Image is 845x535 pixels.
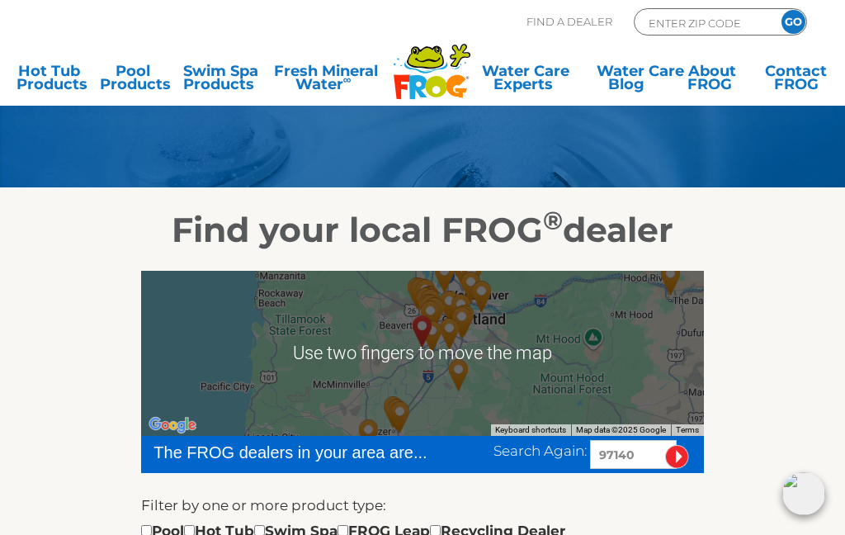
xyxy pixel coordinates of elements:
div: Marquis Hot Tubs - Beaverton - 7 miles away. [404,281,455,339]
div: Oregon Hot Tub - Wilsonville - 4 miles away. [407,307,458,365]
div: Emerald Outdoor Living - Portland - 7 miles away. [409,284,460,342]
div: The Pool & Spa House - West Linn - 9 miles away. [424,305,475,362]
a: Swim SpaProducts [183,64,248,97]
a: Open this area in Google Maps (opens a new window) [145,414,200,436]
a: Water CareExperts [473,64,578,97]
a: Fresh MineralWater∞ [267,64,385,97]
div: Oregon Hot Tub ? Service Center - 12 miles away. [395,265,446,323]
div: Haven Spa Pool & Hearth - Beaverton - 9 miles away. [401,274,452,332]
div: Haven Pool, Spa & Hearth - 29 miles away. [375,388,426,446]
a: Hot TubProducts [17,64,82,97]
img: Google [145,414,200,436]
div: Oregon Hot Tub - Portland - 14 miles away. [436,281,487,339]
h2: Find your local FROG dealer [1,209,844,250]
div: Rich's for the Home - Tigard - 7 miles away. [405,282,456,339]
a: PoolProducts [100,64,165,97]
input: Zip Code Form [647,13,758,32]
div: Oregon Hot Tub - Hillsboro - 13 miles away. [392,264,443,322]
div: Emerald Outdoor Living - Salem - 28 miles away. [371,386,422,443]
img: openIcon [782,472,825,515]
div: The Pool & Spa House - Portland - 12 miles away. [424,277,475,335]
div: SHERWOOD, OR 97140 [397,302,448,360]
input: Submit [665,445,689,469]
div: Marquis Hot Tubs - Salem - 38 miles away. [343,406,394,464]
a: ContactFROG [763,64,828,97]
button: Keyboard shortcuts [495,424,566,436]
div: Western Hot Tub & Supply - 28 miles away. [368,383,419,441]
div: Maupin's Stoves n' Spas - 82 miles away. [645,250,696,308]
div: The Pool & Spa House - Tigard - 6 miles away. [405,287,456,345]
a: Terms [676,425,699,434]
div: The Pool & Spa Medic - 19 miles away. [433,346,484,404]
div: Haven Spa Pool & Hearth - Clackamas - 14 miles away. [439,291,490,349]
a: AboutFROG [680,64,745,97]
div: The FROG dealers in your area are... [153,440,428,465]
a: Water CareBlog [597,64,662,97]
sup: ∞ [343,73,352,86]
div: The Pool & Spa House - Gresham - 22 miles away. [456,267,507,325]
div: Spa Logic Hot Tubs - 10 miles away. [404,273,455,331]
p: Find A Dealer [526,8,612,36]
input: GO [781,10,805,34]
sup: ® [543,205,563,236]
span: Search Again: [493,443,587,459]
label: Filter by one or more product type: [141,495,386,516]
div: Classic Pool, Spa & Hearth - Eastside - 13 miles away. [437,293,488,351]
div: Arctic Spas - Portland - 9 miles away. [405,276,456,334]
span: Map data ©2025 Google [576,425,666,434]
div: Oregon Hot Tub - Beaverton - 10 miles away. [404,272,456,330]
div: Apollo Pools & Spas - Portland - 12 miles away. [400,266,451,324]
